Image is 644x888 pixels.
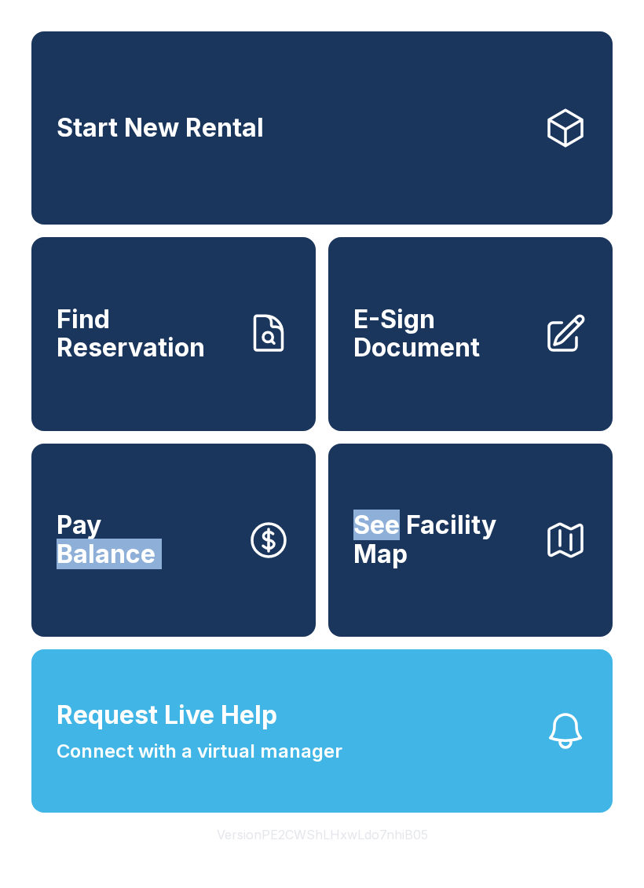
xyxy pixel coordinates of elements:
[353,511,531,568] span: See Facility Map
[31,444,316,637] a: PayBalance
[57,511,156,568] span: Pay Balance
[328,444,613,637] button: See Facility Map
[57,696,277,734] span: Request Live Help
[57,305,234,363] span: Find Reservation
[31,649,613,813] button: Request Live HelpConnect with a virtual manager
[57,737,342,766] span: Connect with a virtual manager
[204,813,441,857] button: VersionPE2CWShLHxwLdo7nhiB05
[31,237,316,430] a: Find Reservation
[328,237,613,430] a: E-Sign Document
[353,305,531,363] span: E-Sign Document
[57,114,264,143] span: Start New Rental
[31,31,613,225] a: Start New Rental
